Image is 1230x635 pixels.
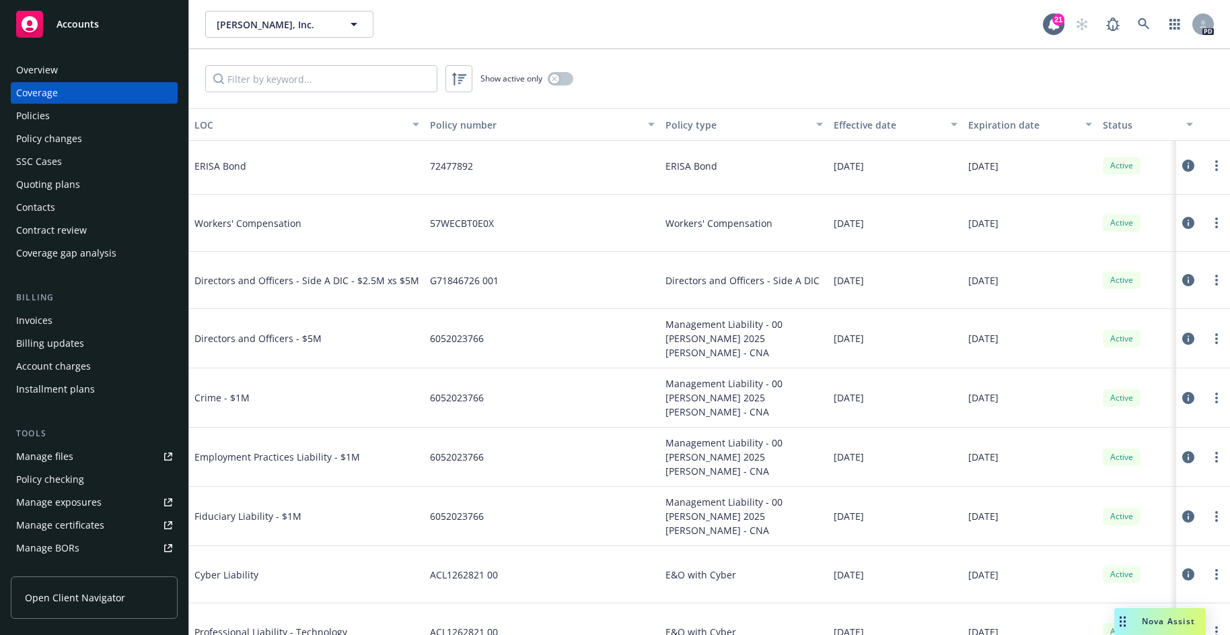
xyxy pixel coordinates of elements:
[11,537,178,559] a: Manage BORs
[11,378,178,400] a: Installment plans
[194,391,396,405] span: Crime - $1M
[16,469,84,490] div: Policy checking
[1108,333,1135,345] span: Active
[194,450,396,464] span: Employment Practices Liability - $1M
[665,273,820,288] span: Directors and Officers - Side A DIC
[968,450,999,464] span: [DATE]
[968,159,999,173] span: [DATE]
[11,469,178,490] a: Policy checking
[834,450,864,464] span: [DATE]
[217,18,333,32] span: [PERSON_NAME], Inc.
[16,220,87,241] div: Contract review
[665,568,736,582] span: E&O with Cyber
[1208,390,1225,406] a: more
[11,427,178,440] div: Tools
[16,514,104,536] div: Manage certificates
[1108,392,1135,404] span: Active
[665,159,717,173] span: ERISA Bond
[1103,118,1178,132] div: Status
[11,333,178,354] a: Billing updates
[11,291,178,304] div: Billing
[16,242,116,264] div: Coverage gap analysis
[11,242,178,264] a: Coverage gap analysis
[968,273,999,288] span: [DATE]
[11,197,178,218] a: Contacts
[834,159,864,173] span: [DATE]
[963,108,1097,141] button: Expiration date
[11,105,178,127] a: Policies
[194,568,396,582] span: Cyber Liability
[16,560,118,582] div: Summary of insurance
[11,220,178,241] a: Contract review
[1108,160,1135,172] span: Active
[1108,217,1135,229] span: Active
[834,391,864,405] span: [DATE]
[1108,568,1135,580] span: Active
[1208,508,1225,525] a: more
[194,216,396,230] span: Workers' Compensation
[16,105,50,127] div: Policies
[11,82,178,104] a: Coverage
[189,108,425,141] button: LOC
[430,568,498,582] span: ACL1262821 00
[16,128,82,149] div: Policy changes
[25,591,125,605] span: Open Client Navigator
[1099,11,1126,38] a: Report a Bug
[205,11,373,38] button: [PERSON_NAME], Inc.
[425,108,660,141] button: Policy number
[430,216,494,230] span: 57WECBT0E0X
[11,446,178,467] a: Manage files
[834,568,864,582] span: [DATE]
[16,151,62,172] div: SSC Cases
[430,509,484,523] span: 6052023766
[1130,11,1157,38] a: Search
[16,356,91,377] div: Account charges
[194,273,419,288] span: Directors and Officers - Side A DIC - $2.5M xs $5M
[968,568,999,582] span: [DATE]
[1208,566,1225,582] a: more
[834,331,864,345] span: [DATE]
[11,560,178,582] a: Summary of insurance
[11,310,178,331] a: Invoices
[11,5,178,43] a: Accounts
[665,118,808,132] div: Policy type
[57,19,99,30] span: Accounts
[1208,331,1225,347] a: more
[665,317,823,360] span: Management Liability - 00 [PERSON_NAME] 2025 [PERSON_NAME] - CNA
[1069,11,1095,38] a: Start snowing
[11,356,178,377] a: Account charges
[430,273,499,288] span: G71846726 001
[16,59,58,81] div: Overview
[1108,451,1135,463] span: Active
[16,492,102,513] div: Manage exposures
[16,197,55,218] div: Contacts
[1108,510,1135,523] span: Active
[11,59,178,81] a: Overview
[968,118,1077,132] div: Expiration date
[1208,449,1225,465] a: more
[828,108,963,141] button: Effective date
[665,376,823,419] span: Management Liability - 00 [PERSON_NAME] 2025 [PERSON_NAME] - CNA
[834,509,864,523] span: [DATE]
[834,216,864,230] span: [DATE]
[968,216,999,230] span: [DATE]
[194,159,396,173] span: ERISA Bond
[430,331,484,345] span: 6052023766
[1208,215,1225,231] a: more
[834,118,943,132] div: Effective date
[1097,108,1198,141] button: Status
[11,492,178,513] a: Manage exposures
[1142,615,1195,627] span: Nova Assist
[968,331,999,345] span: [DATE]
[1114,608,1206,635] button: Nova Assist
[430,159,473,173] span: 72477892
[194,509,396,523] span: Fiduciary Liability - $1M
[430,450,484,464] span: 6052023766
[11,151,178,172] a: SSC Cases
[194,331,396,345] span: Directors and Officers - $5M
[16,82,58,104] div: Coverage
[16,446,73,467] div: Manage files
[665,495,823,537] span: Management Liability - 00 [PERSON_NAME] 2025 [PERSON_NAME] - CNA
[660,108,828,141] button: Policy type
